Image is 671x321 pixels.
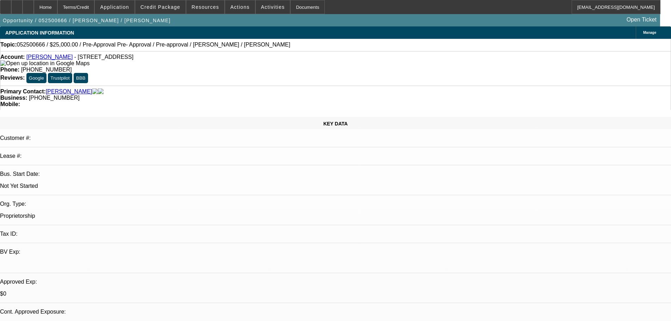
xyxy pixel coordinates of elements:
[0,67,19,73] strong: Phone:
[48,73,72,83] button: Trustpilot
[5,30,74,36] span: APPLICATION INFORMATION
[98,88,104,95] img: linkedin-icon.png
[21,67,72,73] span: [PHONE_NUMBER]
[256,0,290,14] button: Activities
[643,31,656,35] span: Manage
[74,54,133,60] span: - [STREET_ADDRESS]
[261,4,285,10] span: Activities
[192,4,219,10] span: Resources
[46,88,92,95] a: [PERSON_NAME]
[74,73,88,83] button: BBB
[225,0,255,14] button: Actions
[0,95,27,101] strong: Business:
[186,0,224,14] button: Resources
[0,54,25,60] strong: Account:
[29,95,80,101] span: [PHONE_NUMBER]
[0,101,20,107] strong: Mobile:
[17,42,290,48] span: 052500666 / $25,000.00 / Pre-Approval Pre- Approval / Pre-approval / [PERSON_NAME] / [PERSON_NAME]
[0,88,46,95] strong: Primary Contact:
[100,4,129,10] span: Application
[26,73,46,83] button: Google
[0,60,89,67] img: Open up location in Google Maps
[0,42,17,48] strong: Topic:
[0,60,89,66] a: View Google Maps
[26,54,73,60] a: [PERSON_NAME]
[135,0,186,14] button: Credit Package
[230,4,250,10] span: Actions
[0,75,25,81] strong: Reviews:
[92,88,98,95] img: facebook-icon.png
[323,121,348,126] span: KEY DATA
[141,4,180,10] span: Credit Package
[624,14,659,26] a: Open Ticket
[95,0,134,14] button: Application
[3,18,170,23] span: Opportunity / 052500666 / [PERSON_NAME] / [PERSON_NAME]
